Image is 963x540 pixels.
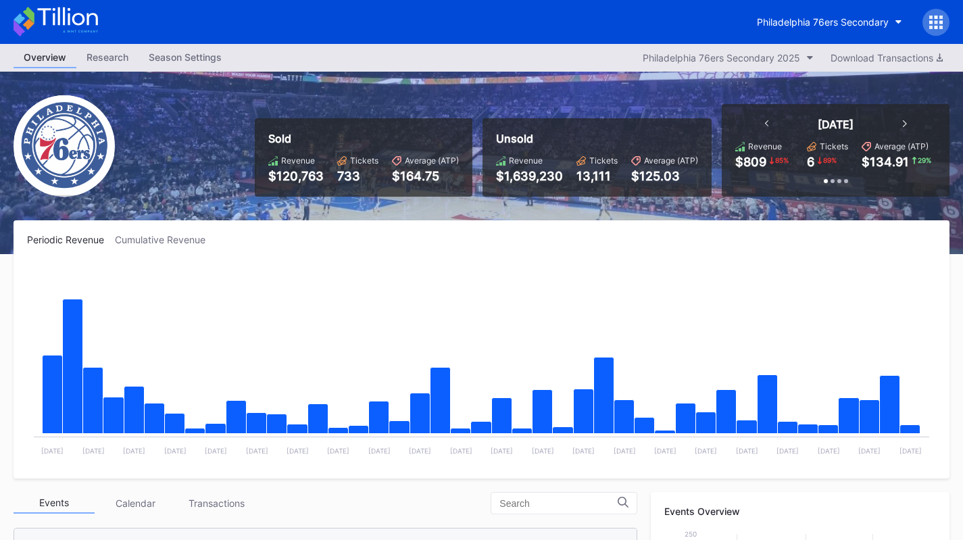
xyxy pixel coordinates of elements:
[916,155,933,166] div: 29 %
[736,447,758,455] text: [DATE]
[327,447,349,455] text: [DATE]
[14,493,95,514] div: Events
[176,493,257,514] div: Transactions
[496,132,698,145] div: Unsold
[862,155,909,169] div: $134.91
[664,506,936,517] div: Events Overview
[76,47,139,67] div: Research
[509,155,543,166] div: Revenue
[576,169,618,183] div: 13,111
[685,530,697,538] text: 250
[818,447,840,455] text: [DATE]
[757,16,889,28] div: Philadelphia 76ers Secondary
[123,447,145,455] text: [DATE]
[874,141,929,151] div: Average (ATP)
[287,447,309,455] text: [DATE]
[27,234,115,245] div: Periodic Revenue
[899,447,922,455] text: [DATE]
[807,155,814,169] div: 6
[409,447,431,455] text: [DATE]
[822,155,838,166] div: 89 %
[774,155,790,166] div: 85 %
[747,9,912,34] button: Philadelphia 76ers Secondary
[572,447,595,455] text: [DATE]
[748,141,782,151] div: Revenue
[695,447,717,455] text: [DATE]
[41,447,64,455] text: [DATE]
[268,132,459,145] div: Sold
[858,447,881,455] text: [DATE]
[368,447,391,455] text: [DATE]
[76,47,139,68] a: Research
[27,262,936,465] svg: Chart title
[644,155,698,166] div: Average (ATP)
[139,47,232,67] div: Season Settings
[589,155,618,166] div: Tickets
[450,447,472,455] text: [DATE]
[337,169,378,183] div: 733
[824,49,949,67] button: Download Transactions
[405,155,459,166] div: Average (ATP)
[82,447,105,455] text: [DATE]
[281,155,315,166] div: Revenue
[636,49,820,67] button: Philadelphia 76ers Secondary 2025
[532,447,554,455] text: [DATE]
[818,118,854,131] div: [DATE]
[491,447,513,455] text: [DATE]
[499,498,618,509] input: Search
[392,169,459,183] div: $164.75
[139,47,232,68] a: Season Settings
[831,52,943,64] div: Download Transactions
[14,95,115,197] img: Philadelphia_76ers.png
[115,234,216,245] div: Cumulative Revenue
[643,52,800,64] div: Philadelphia 76ers Secondary 2025
[776,447,799,455] text: [DATE]
[820,141,848,151] div: Tickets
[164,447,187,455] text: [DATE]
[246,447,268,455] text: [DATE]
[14,47,76,68] a: Overview
[95,493,176,514] div: Calendar
[268,169,324,183] div: $120,763
[631,169,698,183] div: $125.03
[205,447,227,455] text: [DATE]
[496,169,563,183] div: $1,639,230
[654,447,676,455] text: [DATE]
[614,447,636,455] text: [DATE]
[735,155,766,169] div: $809
[350,155,378,166] div: Tickets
